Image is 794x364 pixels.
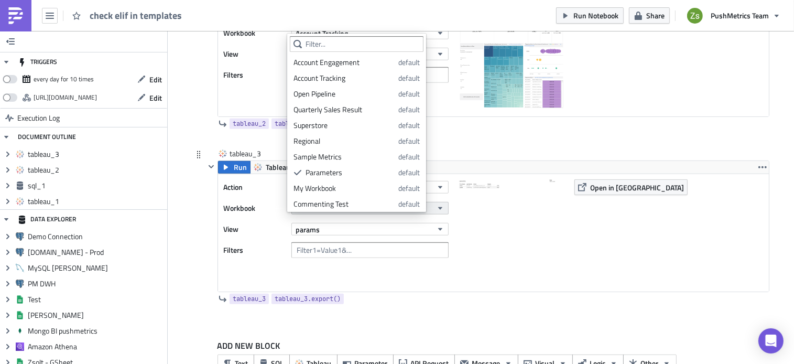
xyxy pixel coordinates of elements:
span: Amazon Athena [28,342,165,351]
button: Hide content [205,160,217,173]
label: View [223,46,286,62]
a: tableau_3 [230,294,269,304]
span: sql_1 [28,181,165,190]
input: Filter... [290,36,423,52]
img: View Image [459,4,564,109]
span: default [398,57,420,68]
span: PM DWH [28,279,165,288]
span: tableau_3 [230,148,271,159]
span: [PERSON_NAME] [28,311,165,320]
button: Run Notebook [556,7,624,24]
button: params [291,223,449,235]
div: https://pushmetrics.io/api/v1/report/zBL2KpelKY/webhook?token=09804e81ff1a4251a76a35e4b1446dfd [34,90,97,105]
span: tableau_2.export() [275,119,341,129]
div: Account Tracking [293,73,395,83]
a: tableau_3.export() [271,294,344,304]
span: Test [28,295,165,304]
span: Tableau [266,161,290,174]
label: Workbook [223,200,286,216]
div: Parameters [306,167,395,178]
button: Edit [132,71,167,88]
button: PushMetrics Team [681,4,786,27]
div: DOCUMENT OUTLINE [18,127,76,146]
span: default [398,104,420,115]
label: ADD NEW BLOCK [217,339,769,352]
label: View [223,221,286,237]
span: default [398,89,420,99]
div: Open Pipeline [293,89,395,99]
div: Open Intercom Messenger [758,328,784,354]
img: Avatar [686,7,704,25]
input: Filter1=Value1&... [291,242,449,258]
span: Demo Connection [28,232,165,241]
label: Filters [223,67,286,83]
span: Run Notebook [573,10,618,21]
span: default [398,167,420,178]
span: check elif in templates [90,9,183,22]
a: tableau_2.export() [271,119,344,129]
button: Tableau [250,161,306,174]
span: default [398,183,420,194]
span: Mongo BI pushmetrics [28,326,165,336]
span: default [398,136,420,146]
span: Account Tracking [296,28,348,39]
span: Edit [149,74,162,85]
div: TRIGGERS [18,52,57,71]
span: tableau_2 [233,119,266,129]
span: PushMetrics Team [711,10,769,21]
span: Open in [GEOGRAPHIC_DATA] [590,182,684,193]
label: Workbook [223,25,286,41]
span: default [398,152,420,162]
button: Share [629,7,670,24]
a: tableau_2 [230,119,269,129]
div: Quarterly Sales Result [293,104,395,115]
span: Run [234,161,247,174]
img: PushMetrics [7,7,24,24]
button: Run [218,161,251,174]
span: params [296,224,320,235]
span: tableau_2 [28,165,165,175]
img: View Image [459,179,564,284]
span: tableau_3.export() [275,294,341,304]
span: default [398,120,420,131]
label: Filters [223,242,286,258]
span: default [398,73,420,83]
span: MySQL [PERSON_NAME] [28,263,165,273]
span: [DOMAIN_NAME] - Prod [28,248,165,257]
div: every day for 10 times [34,71,94,87]
span: tableau_3 [28,149,165,159]
span: Execution Log [17,109,60,127]
label: Action [223,179,286,195]
div: Commenting Test [293,199,395,209]
button: Edit [132,90,167,106]
div: Superstore [293,120,395,131]
div: Sample Metrics [293,152,395,162]
div: Account Engagement [293,57,395,68]
span: Edit [149,92,162,103]
span: default [398,199,420,209]
button: Open in [GEOGRAPHIC_DATA] [574,179,688,195]
span: tableau_1 [28,197,165,206]
div: DATA EXPLORER [18,210,76,229]
span: tableau_3 [233,294,266,304]
div: My Workbook [293,183,395,194]
div: Regional [293,136,395,146]
button: Account Tracking [291,27,449,39]
span: Share [646,10,665,21]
